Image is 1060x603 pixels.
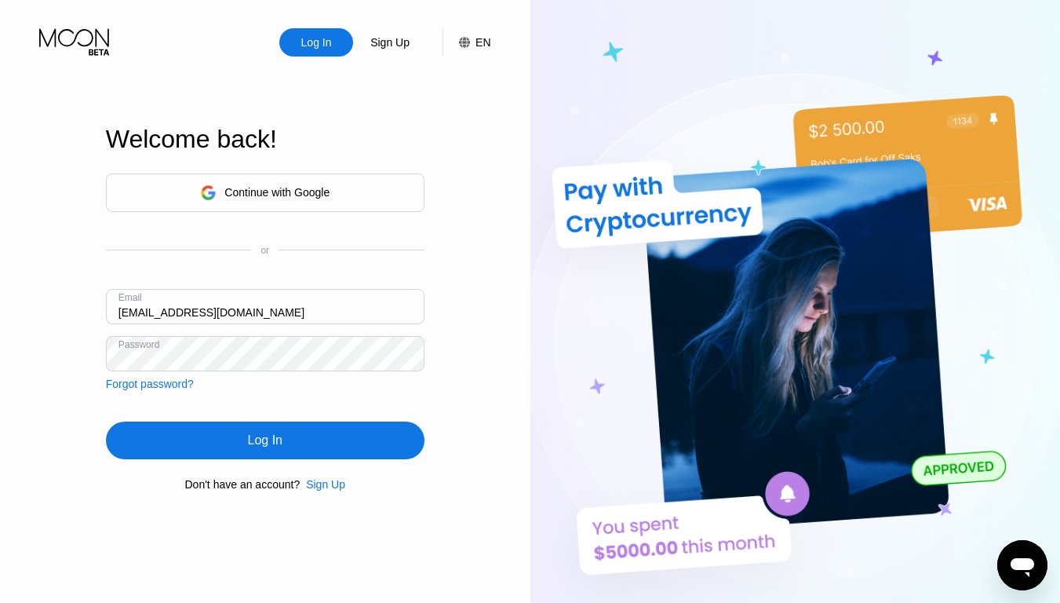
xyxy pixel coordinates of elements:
[353,28,427,57] div: Sign Up
[106,422,424,459] div: Log In
[248,433,282,448] div: Log In
[106,378,194,390] div: Forgot password?
[118,339,160,350] div: Password
[118,292,142,303] div: Email
[224,186,330,199] div: Continue with Google
[106,125,424,154] div: Welcome back!
[106,174,424,212] div: Continue with Google
[300,478,345,491] div: Sign Up
[369,35,411,50] div: Sign Up
[300,35,333,50] div: Log In
[260,245,269,256] div: or
[306,478,345,491] div: Sign Up
[185,478,301,491] div: Don't have an account?
[443,28,490,57] div: EN
[279,28,353,57] div: Log In
[475,36,490,49] div: EN
[997,540,1047,590] iframe: Button to launch messaging window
